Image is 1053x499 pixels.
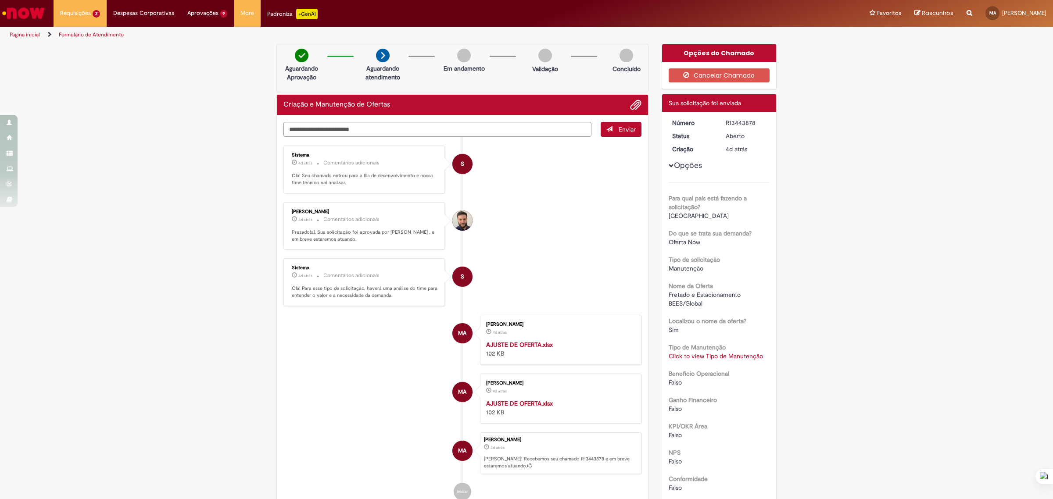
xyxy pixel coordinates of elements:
span: 3 [93,10,100,18]
span: [PERSON_NAME] [1002,9,1046,17]
a: Rascunhos [914,9,953,18]
div: [PERSON_NAME] [484,437,637,442]
time: 25/08/2025 11:47:28 [726,145,747,153]
p: Olá! Para esse tipo de solicitação, haverá uma análise do time para entender o valor e a necessid... [292,285,438,299]
h2: Criação e Manutenção de Ofertas Histórico de tíquete [283,101,390,109]
span: 4d atrás [491,445,505,450]
span: Falso [669,405,682,413]
span: Favoritos [877,9,901,18]
span: Rascunhos [922,9,953,17]
div: Sistema [292,153,438,158]
a: Formulário de Atendimento [59,31,124,38]
div: Padroniza [267,9,318,19]
p: [PERSON_NAME]! Recebemos seu chamado R13443878 e em breve estaremos atuando. [484,456,637,469]
p: Aguardando Aprovação [280,64,323,82]
a: Click to view Tipo de Manutenção [669,352,763,360]
div: Aberto [726,132,766,140]
img: arrow-next.png [376,49,390,62]
button: Enviar [601,122,641,137]
span: Sua solicitação foi enviada [669,99,741,107]
img: img-circle-grey.png [620,49,633,62]
small: Comentários adicionais [323,272,380,279]
span: MA [458,323,466,344]
div: [PERSON_NAME] [486,322,632,327]
time: 25/08/2025 13:04:24 [298,217,312,222]
div: 102 KB [486,399,632,417]
img: img-circle-grey.png [457,49,471,62]
span: Despesas Corporativas [113,9,174,18]
button: Adicionar anexos [630,99,641,110]
span: S [461,153,464,175]
span: Falso [669,484,682,492]
button: Cancelar Chamado [669,68,770,82]
time: 25/08/2025 11:45:56 [493,389,507,394]
span: MA [989,10,996,16]
img: ServiceNow [1,4,46,22]
div: R13443878 [726,118,766,127]
span: 9 [220,10,228,18]
span: Falso [669,457,682,465]
b: Tipo de Manutenção [669,343,726,351]
span: Enviar [619,125,636,133]
span: Manutenção [669,264,703,272]
span: 4d atrás [298,217,312,222]
li: Michael Almeida [283,432,641,474]
span: S [461,266,464,287]
div: [PERSON_NAME] [486,381,632,386]
small: Comentários adicionais [323,159,380,167]
div: System [452,267,473,287]
div: [PERSON_NAME] [292,209,438,214]
b: Do que se trata sua demanda? [669,229,752,237]
b: NPS [669,449,681,456]
p: Aguardando atendimento [362,64,404,82]
textarea: Digite sua mensagem aqui... [283,122,591,137]
b: Beneficio Operacional [669,370,729,378]
span: Aprovações [187,9,218,18]
span: 4d atrás [493,330,507,335]
div: Michael Almeida [452,382,473,402]
span: 4d atrás [298,273,312,278]
p: Validação [532,64,558,73]
span: Requisições [60,9,91,18]
p: Prezado(a), Sua solicitação foi aprovada por [PERSON_NAME] , e em breve estaremos atuando. [292,229,438,242]
dt: Criação [666,145,720,153]
div: Renato Henrique Zanella [452,210,473,231]
span: MA [458,440,466,461]
a: AJUSTE DE OFERTA.xlsx [486,399,553,407]
a: Página inicial [10,31,40,38]
b: Para qual país está fazendo a solicitação? [669,194,747,211]
span: Falso [669,431,682,439]
img: img-circle-grey.png [538,49,552,62]
dt: Status [666,132,720,140]
p: Concluído [612,64,641,73]
b: KPI/OKR Área [669,422,707,430]
span: Falso [669,378,682,386]
p: Olá! Seu chamado entrou para a fila de desenvolvimento e nosso time técnico vai analisar. [292,172,438,186]
div: Sistema [292,265,438,271]
time: 25/08/2025 11:47:24 [493,330,507,335]
span: Fretado e Estacionamento BEES/Global [669,291,742,307]
div: 25/08/2025 11:47:28 [726,145,766,153]
time: 25/08/2025 13:04:26 [298,160,312,166]
b: Tipo de solicitação [669,256,720,264]
p: +GenAi [296,9,318,19]
a: AJUSTE DE OFERTA.xlsx [486,341,553,349]
div: Michael Almeida [452,441,473,461]
span: 4d atrás [493,389,507,394]
span: [GEOGRAPHIC_DATA] [669,212,729,220]
span: More [240,9,254,18]
b: Conformidade [669,475,708,483]
small: Comentários adicionais [323,216,380,223]
span: Sim [669,326,679,334]
p: Em andamento [444,64,485,73]
b: Nome da Oferta [669,282,713,290]
dt: Número [666,118,720,127]
img: check-circle-green.png [295,49,308,62]
span: Oferta Now [669,238,700,246]
span: 4d atrás [726,145,747,153]
b: Localizou o nome da oferta? [669,317,746,325]
b: Ganho Financeiro [669,396,717,404]
div: Michael Almeida [452,323,473,343]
